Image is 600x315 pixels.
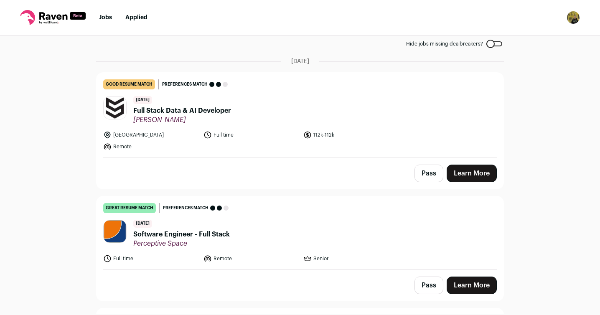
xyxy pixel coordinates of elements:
[125,15,147,20] a: Applied
[163,204,208,212] span: Preferences match
[97,73,503,157] a: good resume match Preferences match [DATE] Full Stack Data & AI Developer [PERSON_NAME] [GEOGRAPH...
[133,116,231,124] span: [PERSON_NAME]
[104,97,126,119] img: aa6a027dea6bf31732aec41918b748f9877d1baa61cdc7cebf87ea35f5e73350.jpg
[133,239,230,248] span: Perceptive Space
[406,41,483,47] span: Hide jobs missing dealbreakers?
[103,131,198,139] li: [GEOGRAPHIC_DATA]
[133,106,231,116] span: Full Stack Data & AI Developer
[303,254,399,263] li: Senior
[97,196,503,269] a: great resume match Preferences match [DATE] Software Engineer - Full Stack Perceptive Space Full ...
[414,165,443,182] button: Pass
[203,254,299,263] li: Remote
[447,277,497,294] a: Learn More
[203,131,299,139] li: Full time
[567,11,580,24] button: Open dropdown
[103,142,198,151] li: Remote
[99,15,112,20] a: Jobs
[447,165,497,182] a: Learn More
[162,80,208,89] span: Preferences match
[104,220,126,243] img: b66d271da138bff6516c32c7371c948c11655596ef4d2ede264272552620a1c8.jpg
[103,254,198,263] li: Full time
[103,79,155,89] div: good resume match
[133,229,230,239] span: Software Engineer - Full Stack
[103,203,156,213] div: great resume match
[133,220,152,228] span: [DATE]
[567,11,580,24] img: 19403420-medium_jpg
[291,57,309,66] span: [DATE]
[414,277,443,294] button: Pass
[133,96,152,104] span: [DATE]
[303,131,399,139] li: 112k-112k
